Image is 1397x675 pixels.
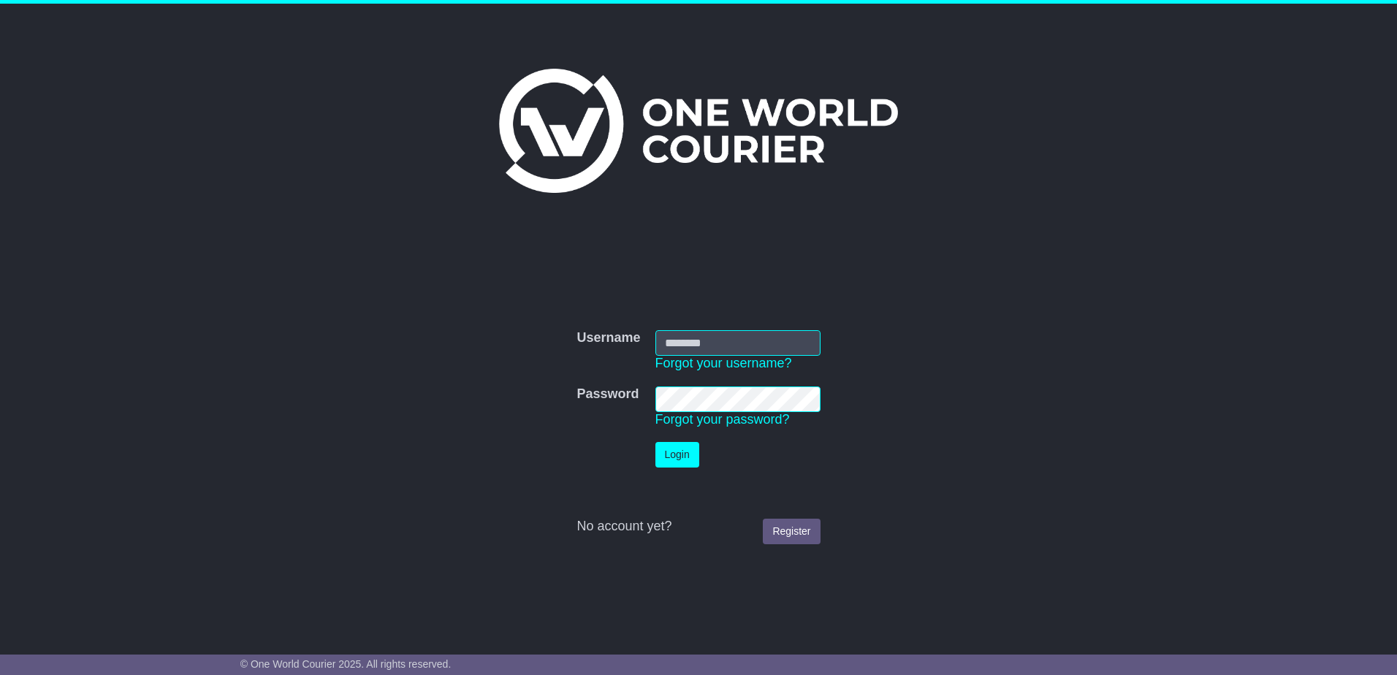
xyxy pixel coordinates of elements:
button: Login [655,442,699,468]
a: Forgot your username? [655,356,792,370]
a: Register [763,519,820,544]
span: © One World Courier 2025. All rights reserved. [240,658,452,670]
label: Password [576,386,639,403]
a: Forgot your password? [655,412,790,427]
div: No account yet? [576,519,820,535]
img: One World [499,69,898,193]
label: Username [576,330,640,346]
